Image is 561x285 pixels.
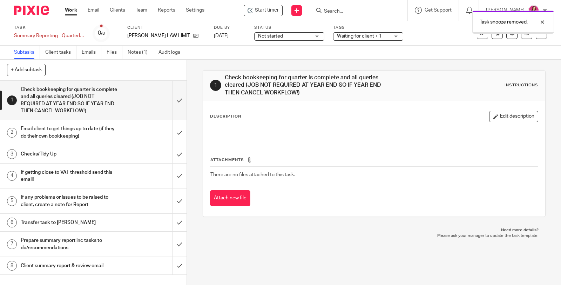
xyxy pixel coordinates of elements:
a: Team [136,7,147,14]
img: Pixie [14,6,49,15]
a: Notes (1) [128,46,153,59]
a: Reports [158,7,175,14]
h1: Check bookkeeping for quarter is complete and all queries cleared (JOB NOT REQUIRED AT YEAR END S... [225,74,389,97]
h1: Prepare summary report inc tasks to do/recommendations [21,235,117,253]
div: 1 [7,95,17,105]
div: 6 [7,218,17,227]
a: Work [65,7,77,14]
span: [DATE] [214,33,229,38]
div: 2 [7,128,17,138]
h1: Checks/Tidy Up [21,149,117,159]
div: LUNA LAW LIMITED - Summary Reporting - Quarterly - Ltd Co [244,5,283,16]
img: 21.png [528,5,539,16]
a: Client tasks [45,46,76,59]
button: + Add subtask [7,64,46,76]
label: Due by [214,25,245,31]
h1: Client summary report & review email [21,260,117,271]
a: Email [88,7,99,14]
label: Client [127,25,205,31]
h1: Transfer task to [PERSON_NAME] [21,217,117,228]
p: Please ask your manager to update the task template. [210,233,539,239]
span: There are no files attached to this task. [210,172,295,177]
div: 3 [7,149,17,159]
div: Summary Reporting - Quarterly - Ltd Co [14,32,84,39]
small: /8 [101,32,105,35]
button: Edit description [489,111,538,122]
div: 7 [7,239,17,249]
a: Subtasks [14,46,40,59]
h1: If any problems or issues to be raised to client, create a note for Report [21,192,117,210]
label: Status [254,25,324,31]
h1: If getting close to VAT threshold send this email! [21,167,117,185]
div: Instructions [505,82,538,88]
a: Settings [186,7,204,14]
p: Task snooze removed. [480,19,528,26]
h1: Email client to get things up to date (if they do their own bookkeeping) [21,124,117,141]
span: Not started [258,34,283,39]
a: Clients [110,7,125,14]
a: Audit logs [158,46,185,59]
span: Waiting for client + 1 [337,34,382,39]
div: 1 [210,80,221,91]
p: Need more details? [210,227,539,233]
a: Files [107,46,122,59]
button: Attach new file [210,190,250,206]
p: Description [210,114,241,119]
h1: Check bookkeeping for quarter is complete and all queries cleared (JOB NOT REQUIRED AT YEAR END S... [21,84,117,116]
a: Emails [82,46,101,59]
div: 4 [7,171,17,181]
div: 5 [7,196,17,206]
p: [PERSON_NAME] LAW LIMITED [127,32,190,39]
span: Attachments [210,158,244,162]
label: Task [14,25,84,31]
div: 0 [98,29,105,37]
div: 8 [7,261,17,271]
span: Start timer [255,7,279,14]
